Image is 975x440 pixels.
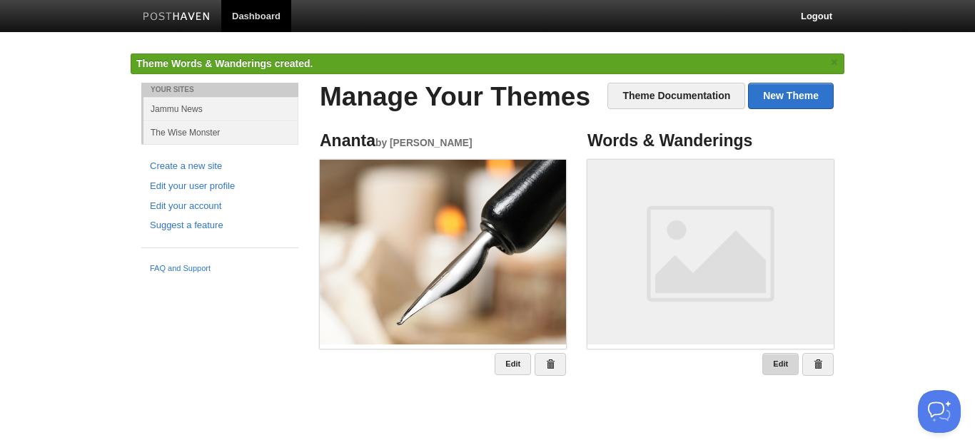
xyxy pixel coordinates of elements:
h4: Words & Wanderings [587,132,834,150]
a: Edit [762,353,799,375]
a: Edit [495,353,531,375]
a: Edit your account [150,199,290,214]
a: The Wise Monster [143,121,298,144]
a: Create a new site [150,159,290,174]
a: Suggest a feature [150,218,290,233]
a: FAQ and Support [150,262,290,275]
iframe: Help Scout Beacon - Open [918,390,961,433]
img: Screenshot [320,160,566,344]
h2: Manage Your Themes [320,83,834,112]
a: Jammu News [143,97,298,121]
img: Screenshot [587,160,834,344]
small: by [PERSON_NAME] [375,138,473,148]
a: Theme Documentation [607,83,745,109]
a: × [828,53,841,71]
a: New Theme [748,83,834,109]
a: Edit your user profile [150,179,290,194]
img: Posthaven-bar [143,12,211,23]
h4: Ananta [320,132,566,150]
li: Your Sites [141,83,298,97]
span: Theme Words & Wanderings created. [136,58,313,69]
